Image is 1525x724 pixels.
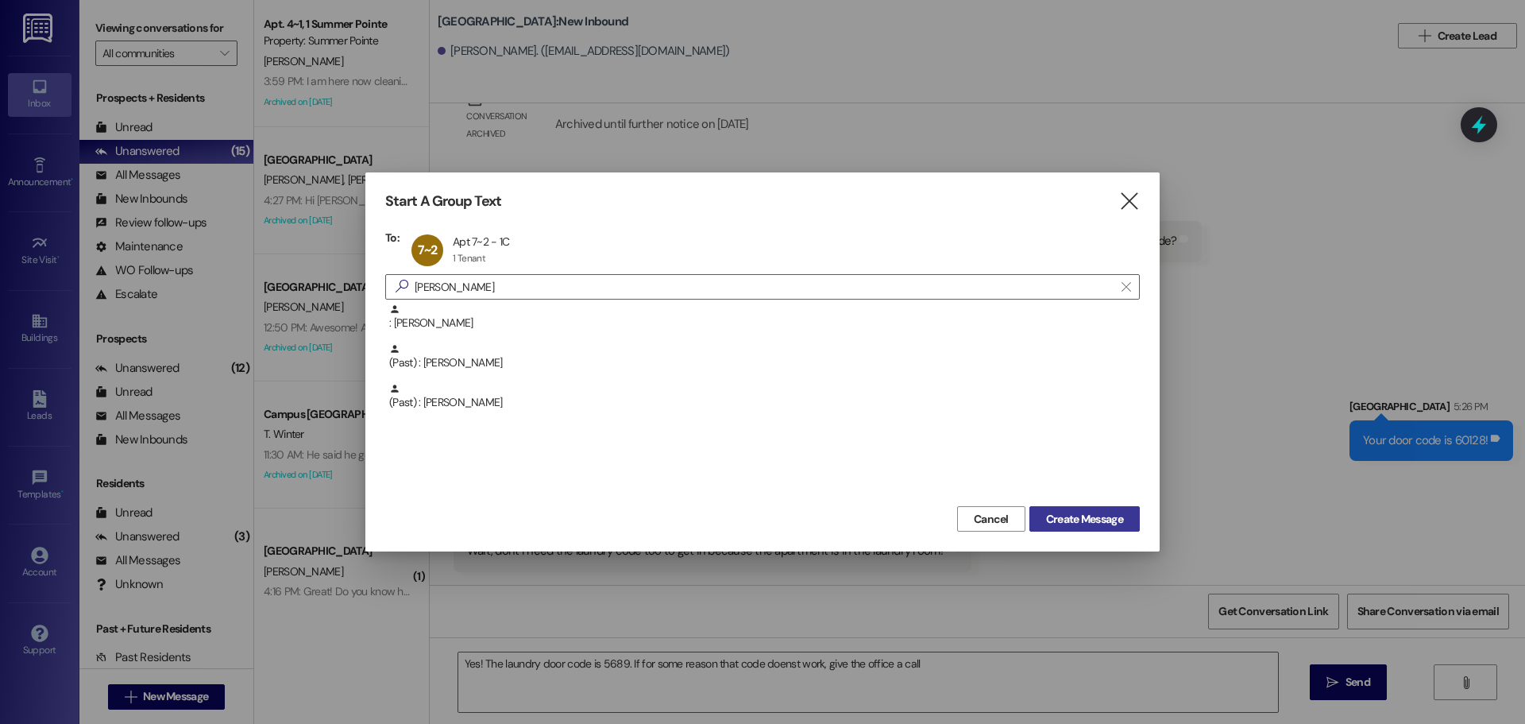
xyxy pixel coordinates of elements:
[1046,511,1123,528] span: Create Message
[1118,193,1140,210] i: 
[957,506,1025,532] button: Cancel
[385,230,400,245] h3: To:
[453,252,485,265] div: 1 Tenant
[415,276,1114,298] input: Search for any contact or apartment
[1122,281,1130,293] i: 
[418,242,438,258] span: 7~2
[385,304,1140,343] div: : [PERSON_NAME]
[389,383,1140,411] div: (Past) : [PERSON_NAME]
[389,304,1140,331] div: : [PERSON_NAME]
[1029,506,1140,532] button: Create Message
[389,278,415,295] i: 
[389,343,1140,371] div: (Past) : [PERSON_NAME]
[385,383,1140,423] div: (Past) : [PERSON_NAME]
[1114,275,1139,299] button: Clear text
[385,192,501,211] h3: Start A Group Text
[453,234,510,249] div: Apt 7~2 - 1C
[974,511,1009,528] span: Cancel
[385,343,1140,383] div: (Past) : [PERSON_NAME]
